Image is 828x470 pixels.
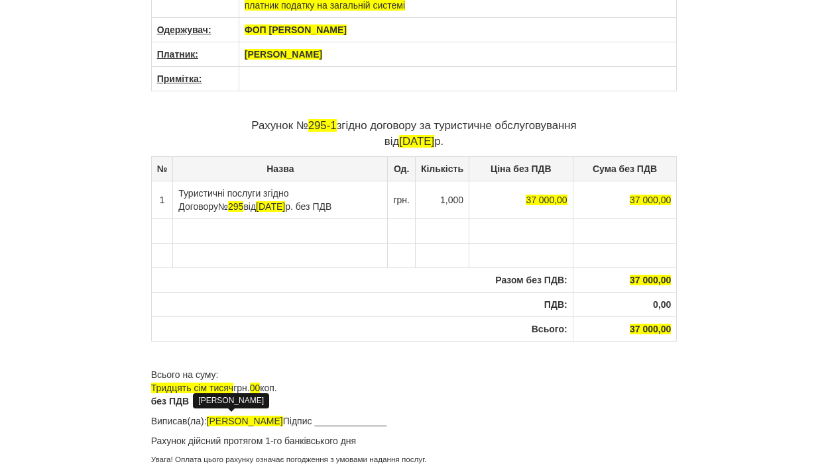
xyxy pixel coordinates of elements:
[245,49,322,60] span: [PERSON_NAME]
[526,195,567,205] span: 37 000,00
[573,156,677,181] th: Сума без ПДВ
[151,267,573,292] th: Разом без ПДВ:
[151,156,173,181] th: №
[207,416,283,426] span: [PERSON_NAME]
[151,454,678,465] p: Увага! Оплата цього рахунку означає погодження з умовами надання послуг.
[415,156,469,181] th: Кількість
[151,181,173,218] td: 1
[151,396,189,406] b: без ПДВ
[228,201,243,212] span: 295
[173,156,388,181] th: Назва
[151,383,233,393] span: Тридцять сім тисяч
[250,383,261,393] span: 00
[173,181,388,218] td: Туристичні послуги згідно Договору від р. без ПДВ
[256,201,285,212] span: [DATE]
[630,324,671,334] span: 37 000,00
[151,368,678,408] p: Всього на суму: грн. коп.
[193,393,269,408] div: [PERSON_NAME]
[151,292,573,316] th: ПДВ:
[388,181,416,218] td: грн.
[151,414,678,428] p: Виписав(ла): Підпис ______________
[415,181,469,218] td: 1,000
[151,316,573,341] th: Всього:
[245,24,347,35] span: ФОП [PERSON_NAME]
[151,118,678,150] p: Рахунок № згідно договору за туристичне обслуговування від р.
[573,292,677,316] th: 0,00
[157,49,198,60] u: Платник:
[308,119,337,132] span: 295-1
[469,156,573,181] th: Ціна без ПДВ
[388,156,416,181] th: Од.
[399,135,434,148] span: [DATE]
[151,434,678,447] p: Рахунок дійсний протягом 1-го банківського дня
[157,24,211,35] u: Одержувач:
[630,275,671,285] span: 37 000,00
[218,201,243,212] span: №
[630,195,671,205] span: 37 000,00
[157,73,202,84] u: Примітка:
